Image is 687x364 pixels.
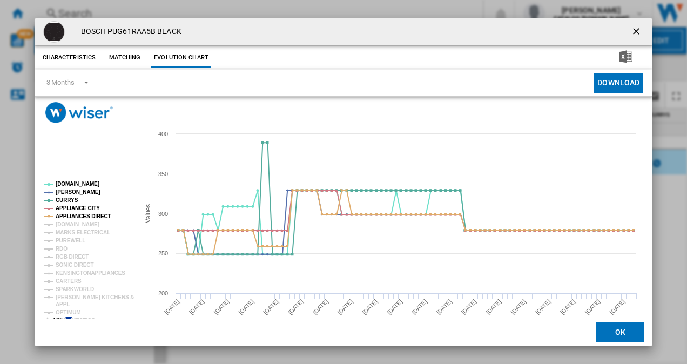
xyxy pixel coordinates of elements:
[56,189,100,195] tspan: [PERSON_NAME]
[56,278,82,284] tspan: CARTERS
[46,78,75,86] div: 3 Months
[56,318,95,323] tspan: DBDOMESTICS
[336,298,354,316] tspan: [DATE]
[56,238,85,244] tspan: PUREWELL
[56,309,81,315] tspan: OPTIMUM
[287,298,305,316] tspan: [DATE]
[158,290,168,296] tspan: 200
[158,131,168,137] tspan: 400
[262,298,280,316] tspan: [DATE]
[43,21,65,43] img: qq_4_2.png
[386,298,403,316] tspan: [DATE]
[158,211,168,217] tspan: 300
[631,26,644,39] ng-md-icon: getI18NText('BUTTONS.CLOSE_DIALOG')
[435,298,453,316] tspan: [DATE]
[361,298,379,316] tspan: [DATE]
[56,254,89,260] tspan: RGB DIRECT
[151,48,211,68] button: Evolution chart
[608,298,626,316] tspan: [DATE]
[410,298,428,316] tspan: [DATE]
[602,48,650,68] button: Download in Excel
[212,298,230,316] tspan: [DATE]
[619,50,632,63] img: excel-24x24.png
[56,181,99,187] tspan: [DOMAIN_NAME]
[56,301,70,307] tspan: APPL
[158,171,168,177] tspan: 350
[52,316,62,324] text: 1/3
[144,204,151,223] tspan: Values
[583,298,601,316] tspan: [DATE]
[56,246,68,252] tspan: RDO
[56,197,78,203] tspan: CURRYS
[101,48,149,68] button: Matching
[596,323,644,342] button: OK
[56,213,111,219] tspan: APPLIANCES DIRECT
[56,262,93,268] tspan: SONIC DIRECT
[187,298,205,316] tspan: [DATE]
[56,221,99,227] tspan: [DOMAIN_NAME]
[534,298,552,316] tspan: [DATE]
[311,298,329,316] tspan: [DATE]
[76,26,181,37] h4: BOSCH PUG61RAA5B BLACK
[56,205,100,211] tspan: APPLIANCE CITY
[509,298,527,316] tspan: [DATE]
[56,270,125,276] tspan: KENSINGTONAPPLIANCES
[56,294,134,300] tspan: [PERSON_NAME] KITCHENS &
[237,298,255,316] tspan: [DATE]
[594,73,643,93] button: Download
[163,298,181,316] tspan: [DATE]
[56,286,94,292] tspan: SPARKWORLD
[627,21,648,43] button: getI18NText('BUTTONS.CLOSE_DIALOG')
[45,102,113,123] img: logo_wiser_300x94.png
[460,298,477,316] tspan: [DATE]
[40,48,99,68] button: Characteristics
[559,298,577,316] tspan: [DATE]
[35,18,653,346] md-dialog: Product popup
[484,298,502,316] tspan: [DATE]
[158,250,168,257] tspan: 250
[56,230,110,235] tspan: MARKS ELECTRICAL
